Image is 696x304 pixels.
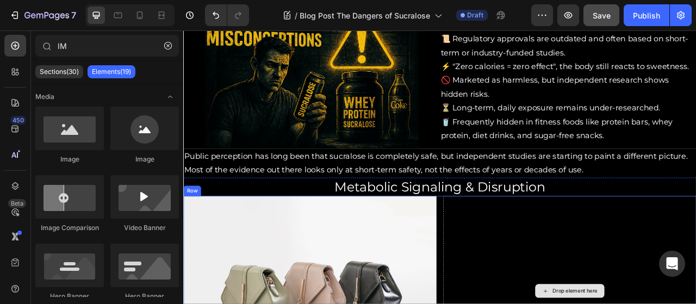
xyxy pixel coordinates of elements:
p: ⚡ "Zero calories = zero effect", the body still reacts to sweetness. [327,38,651,55]
button: Save [583,4,619,26]
span: Media [35,92,54,102]
button: Publish [624,4,669,26]
div: Undo/Redo [205,4,249,26]
p: Sections(30) [40,67,79,76]
p: 🚫 Marketed as harmless, but independent research shows hidden risks. [327,55,651,90]
span: Save [593,11,611,20]
div: Video Banner [110,223,179,233]
span: Blog Post The Dangers of Sucralose [300,10,430,21]
p: Public perception has long been that sucralose is completely safe, but independent studies are st... [1,152,651,187]
div: Hero Banner [35,291,104,301]
p: 7 [71,9,76,22]
div: Image [110,154,179,164]
div: Row [2,200,20,209]
iframe: Design area [183,30,696,304]
p: Elements(19) [92,67,131,76]
span: Toggle open [161,88,179,106]
button: 7 [4,4,81,26]
div: 450 [10,116,26,125]
div: Beta [8,199,26,208]
span: Draft [467,10,483,20]
span: / [295,10,297,21]
div: Publish [633,10,660,21]
p: ⏳ Long-term, daily exposure remains under-researched. [327,90,651,108]
input: Search Sections & Elements [35,35,179,57]
div: Hero Banner [110,291,179,301]
div: Open Intercom Messenger [659,251,685,277]
p: 🥤 Frequently hidden in fitness foods like protein bars, whey protein, diet drinks, and sugar-free... [327,108,651,144]
div: Image Comparison [35,223,104,233]
p: 📜 Regulatory approvals are outdated and often based on short-term or industry-funded studies. [327,2,651,38]
p: Metabolic Signaling & Disruption [1,189,651,210]
div: Image [35,154,104,164]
